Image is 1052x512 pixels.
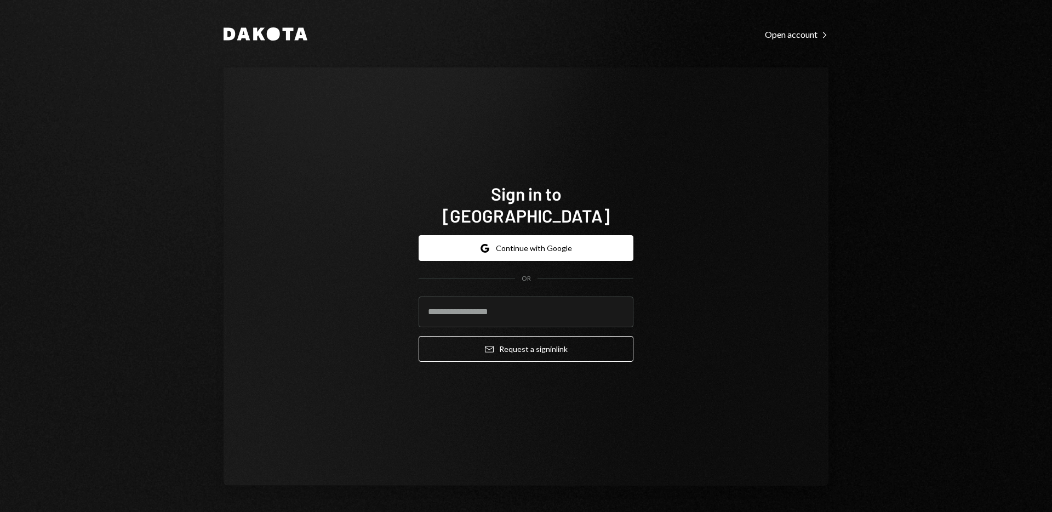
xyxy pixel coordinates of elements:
[419,235,633,261] button: Continue with Google
[419,336,633,362] button: Request a signinlink
[419,183,633,226] h1: Sign in to [GEOGRAPHIC_DATA]
[765,28,828,40] a: Open account
[522,274,531,283] div: OR
[765,29,828,40] div: Open account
